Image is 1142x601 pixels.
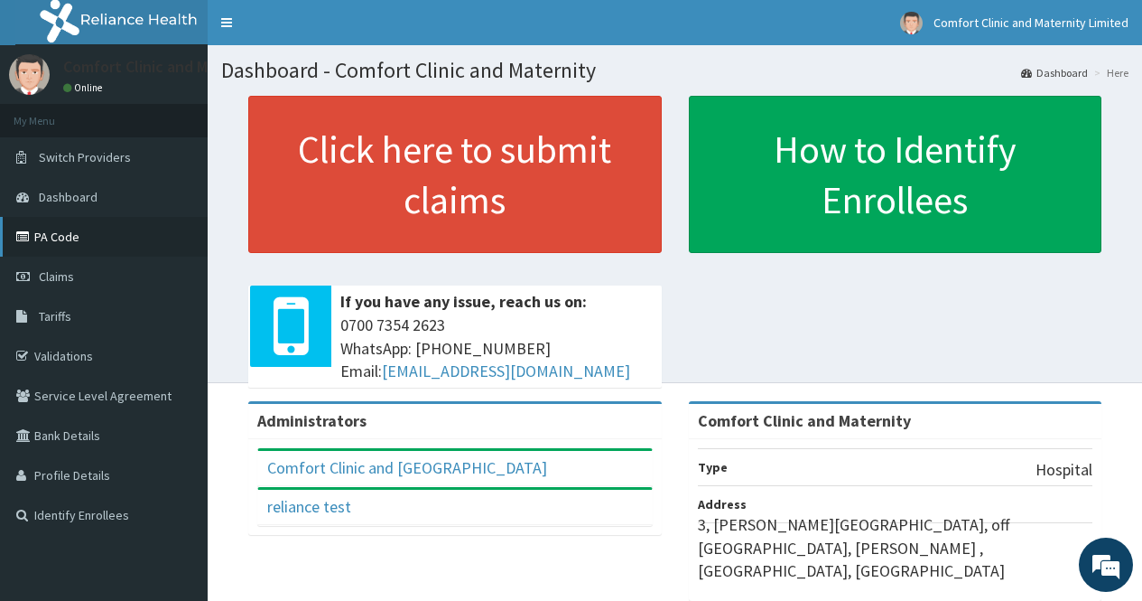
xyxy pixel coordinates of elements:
[267,457,547,478] a: Comfort Clinic and [GEOGRAPHIC_DATA]
[340,291,587,312] b: If you have any issue, reach us on:
[39,149,131,165] span: Switch Providers
[221,59,1128,82] h1: Dashboard - Comfort Clinic and Maternity
[698,459,728,475] b: Type
[33,90,73,136] img: d_794563401_company_1708531726252_794563401
[698,496,747,512] b: Address
[9,405,344,468] textarea: Type your message and hit 'Enter'
[105,183,249,366] span: We're online!
[267,496,351,517] a: reliance test
[1090,65,1128,80] li: Here
[698,513,1093,583] p: 3, [PERSON_NAME][GEOGRAPHIC_DATA], off [GEOGRAPHIC_DATA], [PERSON_NAME] , [GEOGRAPHIC_DATA], [GEO...
[63,59,322,75] p: Comfort Clinic and Maternity Limited
[382,361,630,381] a: [EMAIL_ADDRESS][DOMAIN_NAME]
[63,81,107,94] a: Online
[39,268,74,285] span: Claims
[9,54,50,95] img: User Image
[698,410,911,431] strong: Comfort Clinic and Maternity
[689,96,1102,253] a: How to Identify Enrollees
[248,96,662,253] a: Click here to submit claims
[340,314,653,383] span: 0700 7354 2623 WhatsApp: [PHONE_NUMBER] Email:
[39,189,97,205] span: Dashboard
[933,14,1128,31] span: Comfort Clinic and Maternity Limited
[1035,458,1092,482] p: Hospital
[257,410,367,431] b: Administrators
[1021,65,1088,80] a: Dashboard
[94,101,303,125] div: Chat with us now
[39,308,71,324] span: Tariffs
[900,12,923,34] img: User Image
[296,9,339,52] div: Minimize live chat window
